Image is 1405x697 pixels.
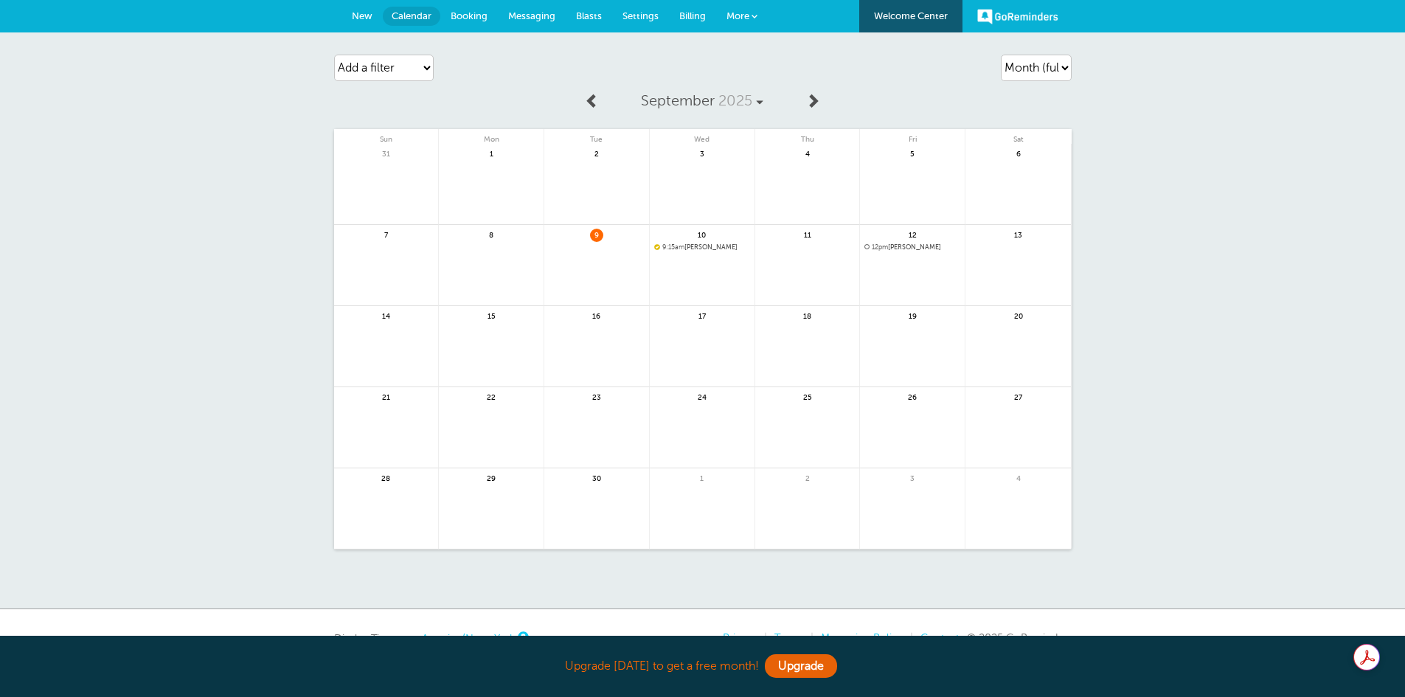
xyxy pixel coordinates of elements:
[723,631,757,643] a: Privacy
[906,229,919,240] span: 12
[803,631,813,644] li: |
[774,631,803,643] a: Terms
[965,129,1071,144] span: Sat
[757,631,767,644] li: |
[801,148,814,159] span: 4
[379,472,392,483] span: 28
[801,310,814,321] span: 18
[801,472,814,483] span: 2
[903,631,913,644] li: |
[654,243,659,249] span: Confirmed. Changing the appointment date will unconfirm the appointment.
[695,472,709,483] span: 1
[590,472,603,483] span: 30
[1012,310,1025,321] span: 20
[1346,638,1390,682] iframe: Resource center
[1012,229,1025,240] span: 13
[422,632,515,644] a: America/New_York
[576,10,602,21] span: Blasts
[920,631,960,643] a: Contact
[726,10,749,21] span: More
[906,310,919,321] span: 19
[872,243,888,251] span: 12pm
[695,148,709,159] span: 3
[485,310,498,321] span: 15
[864,243,960,252] span: Mark Venditti
[1012,391,1025,402] span: 27
[485,229,498,240] span: 8
[641,92,715,109] span: September
[718,92,752,109] span: 2025
[654,243,750,252] a: 9:15am[PERSON_NAME]
[695,310,709,321] span: 17
[379,391,392,402] span: 21
[451,10,488,21] span: Booking
[1012,148,1025,159] span: 6
[485,148,498,159] span: 1
[590,229,603,240] span: 9
[508,10,555,21] span: Messaging
[695,391,709,402] span: 24
[334,631,527,645] div: Display Timezone:
[590,148,603,159] span: 2
[1012,472,1025,483] span: 4
[383,7,440,26] a: Calendar
[379,229,392,240] span: 7
[906,391,919,402] span: 26
[801,229,814,240] span: 11
[906,148,919,159] span: 5
[860,129,965,144] span: Fri
[334,651,1072,682] div: Upgrade [DATE] to get a free month!
[379,310,392,321] span: 14
[352,10,372,21] span: New
[622,10,659,21] span: Settings
[765,654,837,678] a: Upgrade
[590,310,603,321] span: 16
[695,229,709,240] span: 10
[662,243,684,251] span: 9:15am
[801,391,814,402] span: 25
[821,631,903,643] a: Messaging Policy
[864,243,960,252] a: 12pm[PERSON_NAME]
[439,129,544,144] span: Mon
[607,85,797,117] a: September 2025
[755,129,860,144] span: Thu
[334,129,439,144] span: Sun
[906,472,919,483] span: 3
[518,632,527,642] a: This is the timezone being used to display dates and times to you on this device. Click the timez...
[967,631,1072,643] span: © 2025 GoReminders
[590,391,603,402] span: 23
[654,243,750,252] span: Mark Todd
[392,10,431,21] span: Calendar
[544,129,649,144] span: Tue
[485,472,498,483] span: 29
[679,10,706,21] span: Billing
[650,129,754,144] span: Wed
[485,391,498,402] span: 22
[379,148,392,159] span: 31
